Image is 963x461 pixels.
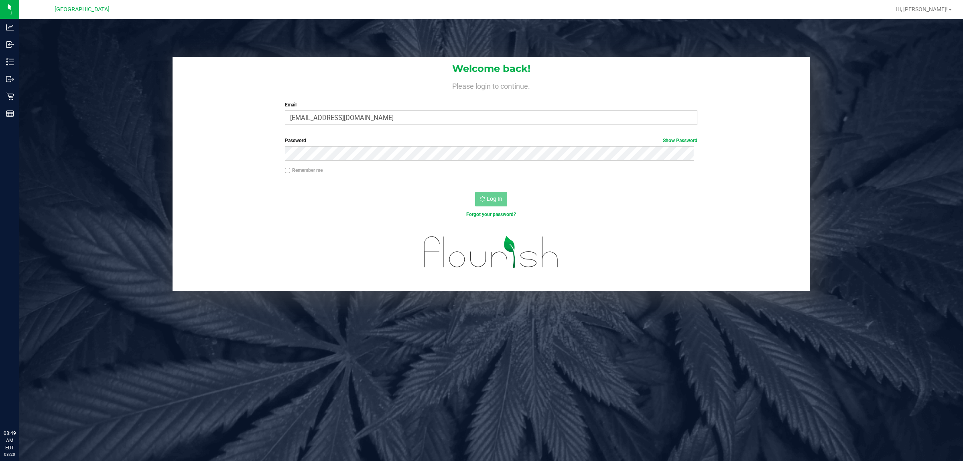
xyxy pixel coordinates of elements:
[4,451,16,457] p: 08/20
[173,80,810,90] h4: Please login to continue.
[173,63,810,74] h1: Welcome back!
[412,226,571,278] img: flourish_logo.svg
[55,6,110,13] span: [GEOGRAPHIC_DATA]
[896,6,948,12] span: Hi, [PERSON_NAME]!
[6,41,14,49] inline-svg: Inbound
[466,212,516,217] a: Forgot your password?
[6,23,14,31] inline-svg: Analytics
[6,58,14,66] inline-svg: Inventory
[285,167,323,174] label: Remember me
[6,75,14,83] inline-svg: Outbound
[4,430,16,451] p: 08:49 AM EDT
[475,192,507,206] button: Log In
[285,138,306,143] span: Password
[487,196,502,202] span: Log In
[285,168,291,173] input: Remember me
[285,101,698,108] label: Email
[6,92,14,100] inline-svg: Retail
[6,110,14,118] inline-svg: Reports
[663,138,697,143] a: Show Password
